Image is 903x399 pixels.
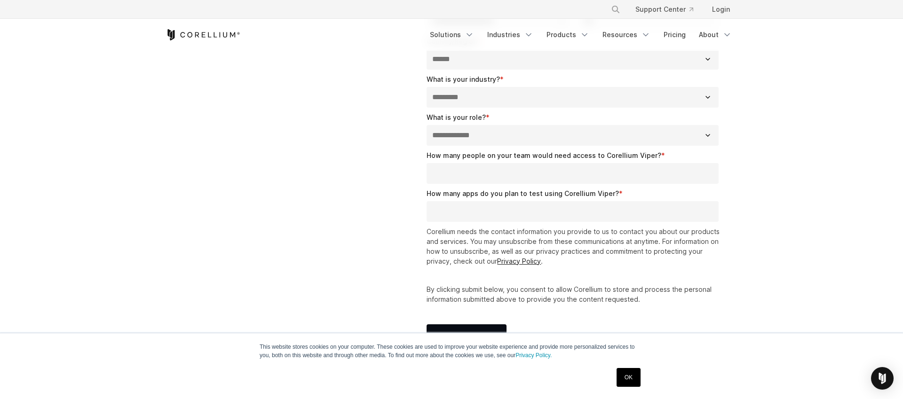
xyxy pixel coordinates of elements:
[597,26,656,43] a: Resources
[607,1,624,18] button: Search
[871,367,894,390] div: Open Intercom Messenger
[427,113,486,121] span: What is your role?
[424,26,737,43] div: Navigation Menu
[693,26,737,43] a: About
[427,75,500,83] span: What is your industry?
[497,257,541,265] a: Privacy Policy
[628,1,701,18] a: Support Center
[166,29,240,40] a: Corellium Home
[424,26,480,43] a: Solutions
[600,1,737,18] div: Navigation Menu
[427,151,661,159] span: How many people on your team would need access to Corellium Viper?
[482,26,539,43] a: Industries
[427,284,722,304] p: By clicking submit below, you consent to allow Corellium to store and process the personal inform...
[705,1,737,18] a: Login
[658,26,691,43] a: Pricing
[617,368,641,387] a: OK
[260,343,643,360] p: This website stores cookies on your computer. These cookies are used to improve your website expe...
[515,352,552,359] a: Privacy Policy.
[541,26,595,43] a: Products
[427,227,722,266] p: Corellium needs the contact information you provide to us to contact you about our products and s...
[427,189,619,197] span: How many apps do you plan to test using Corellium Viper?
